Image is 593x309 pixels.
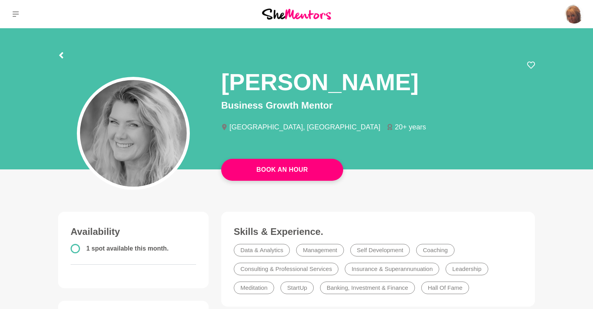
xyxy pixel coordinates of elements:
p: Business Growth Mentor [221,98,535,113]
a: Book An Hour [221,159,343,181]
li: [GEOGRAPHIC_DATA], [GEOGRAPHIC_DATA] [221,124,387,131]
span: 1 spot available this month. [86,245,169,252]
li: 20+ years [387,124,433,131]
img: She Mentors Logo [262,9,331,19]
img: Kirsten Iosefo [565,5,584,24]
h1: [PERSON_NAME] [221,67,418,97]
h3: Skills & Experience. [234,226,522,238]
h3: Availability [71,226,196,238]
